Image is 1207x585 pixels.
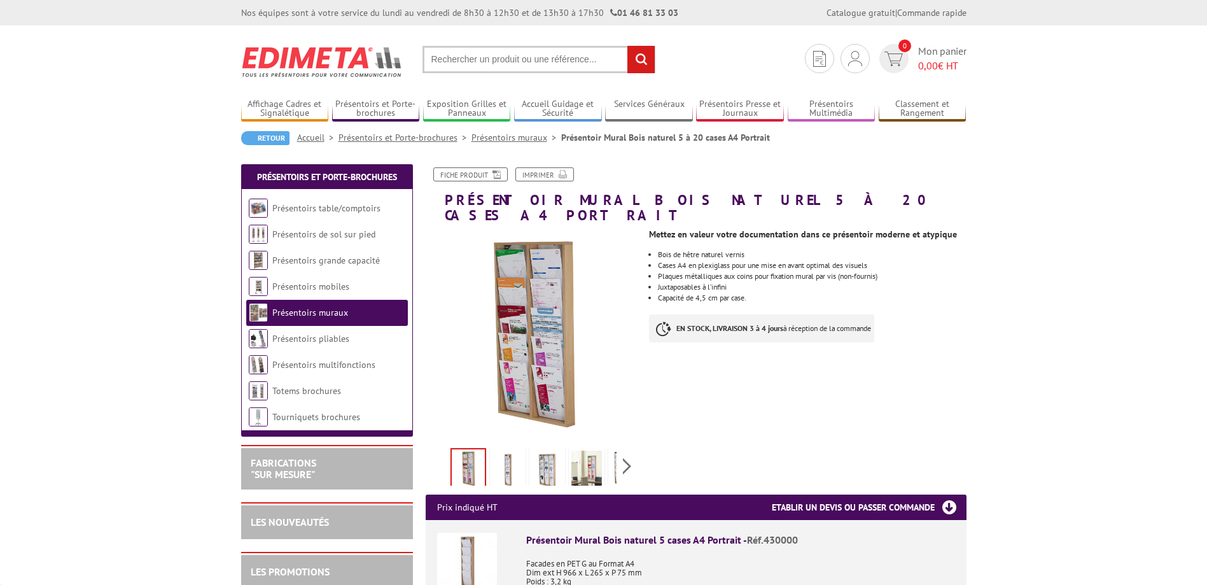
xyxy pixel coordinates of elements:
[249,225,268,244] img: Présentoirs de sol sur pied
[249,199,268,218] img: Présentoirs table/comptoirs
[251,456,316,481] a: FABRICATIONS"Sur Mesure"
[422,46,655,73] input: Rechercher un produit ou une référence...
[526,533,955,547] div: Présentoir Mural Bois naturel 5 cases A4 Portrait -
[272,359,375,370] a: Présentoirs multifonctions
[918,59,966,73] span: € HT
[241,131,290,145] a: Retour
[879,99,966,120] a: Classement et Rangement
[272,255,380,266] a: Présentoirs grande capacité
[772,495,966,520] h3: Etablir un devis ou passer commande
[897,7,966,18] a: Commande rapide
[676,323,783,333] strong: EN STOCK, LIVRAISON 3 à 4 jours
[251,565,330,578] a: LES PROMOTIONS
[249,407,268,426] img: Tourniquets brochures
[848,51,862,66] img: devis rapide
[658,262,966,269] li: Cases A4 en plexiglass pour une mise en avant optimal des visuels
[249,303,268,322] img: Présentoirs muraux
[452,449,485,489] img: 430001_presentoir_mural_bois_naturel_10_cases_a4_portrait_flyers.jpg
[297,132,338,143] a: Accueil
[272,202,380,214] a: Présentoirs table/comptoirs
[658,294,966,302] li: Capacité de 4,5 cm par case.
[649,229,957,240] strong: Mettez en valeur votre documentation dans ce présentoir moderne et atypique
[272,333,349,344] a: Présentoirs pliables
[658,251,966,258] li: Bois de hêtre naturel vernis
[658,272,966,280] li: Plaques métalliques aux coins pour fixation mural par vis (non-fournis)
[471,132,561,143] a: Présentoirs muraux
[813,51,826,67] img: devis rapide
[621,456,633,477] span: Next
[884,52,903,66] img: devis rapide
[249,381,268,400] img: Totems brochures
[332,99,420,120] a: Présentoirs et Porte-brochures
[605,99,693,120] a: Services Généraux
[515,167,574,181] a: Imprimer
[658,283,966,291] li: Juxtaposables à l’infini
[272,385,341,397] a: Totems brochures
[788,99,876,120] a: Présentoirs Multimédia
[257,171,397,183] a: Présentoirs et Porte-brochures
[747,533,798,546] span: Réf.430000
[898,39,911,52] span: 0
[437,495,498,520] p: Prix indiqué HT
[649,314,874,342] p: à réception de la commande
[918,59,938,72] span: 0,00
[571,451,602,490] img: 430001_presentoir_mural_bois_naturel_10_cases_a4_portrait_situation.jpg
[611,451,641,490] img: 430003_mise_en_scene.jpg
[561,131,770,144] li: Présentoir Mural Bois naturel 5 à 20 cases A4 Portrait
[423,99,511,120] a: Exposition Grilles et Panneaux
[272,411,360,423] a: Tourniquets brochures
[827,7,895,18] a: Catalogue gratuit
[241,6,678,19] div: Nos équipes sont à votre service du lundi au vendredi de 8h30 à 12h30 et de 13h30 à 17h30
[827,6,966,19] div: |
[627,46,655,73] input: rechercher
[532,451,562,490] img: 430002_mise_en_scene.jpg
[918,44,966,73] span: Mon panier
[249,277,268,296] img: Présentoirs mobiles
[876,44,966,73] a: devis rapide 0 Mon panier 0,00€ HT
[272,307,348,318] a: Présentoirs muraux
[514,99,602,120] a: Accueil Guidage et Sécurité
[416,167,976,223] h1: Présentoir Mural Bois naturel 5 à 20 cases A4 Portrait
[696,99,784,120] a: Présentoirs Presse et Journaux
[272,229,375,240] a: Présentoirs de sol sur pied
[241,38,403,85] img: Edimeta
[249,329,268,348] img: Présentoirs pliables
[249,355,268,374] img: Présentoirs multifonctions
[249,251,268,270] img: Présentoirs grande capacité
[338,132,471,143] a: Présentoirs et Porte-brochures
[241,99,329,120] a: Affichage Cadres et Signalétique
[492,451,523,490] img: 430000_presentoir_mise_en_scene.jpg
[426,229,640,444] img: 430001_presentoir_mural_bois_naturel_10_cases_a4_portrait_flyers.jpg
[272,281,349,292] a: Présentoirs mobiles
[433,167,508,181] a: Fiche produit
[610,7,678,18] strong: 01 46 81 33 03
[251,516,329,528] a: LES NOUVEAUTÉS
